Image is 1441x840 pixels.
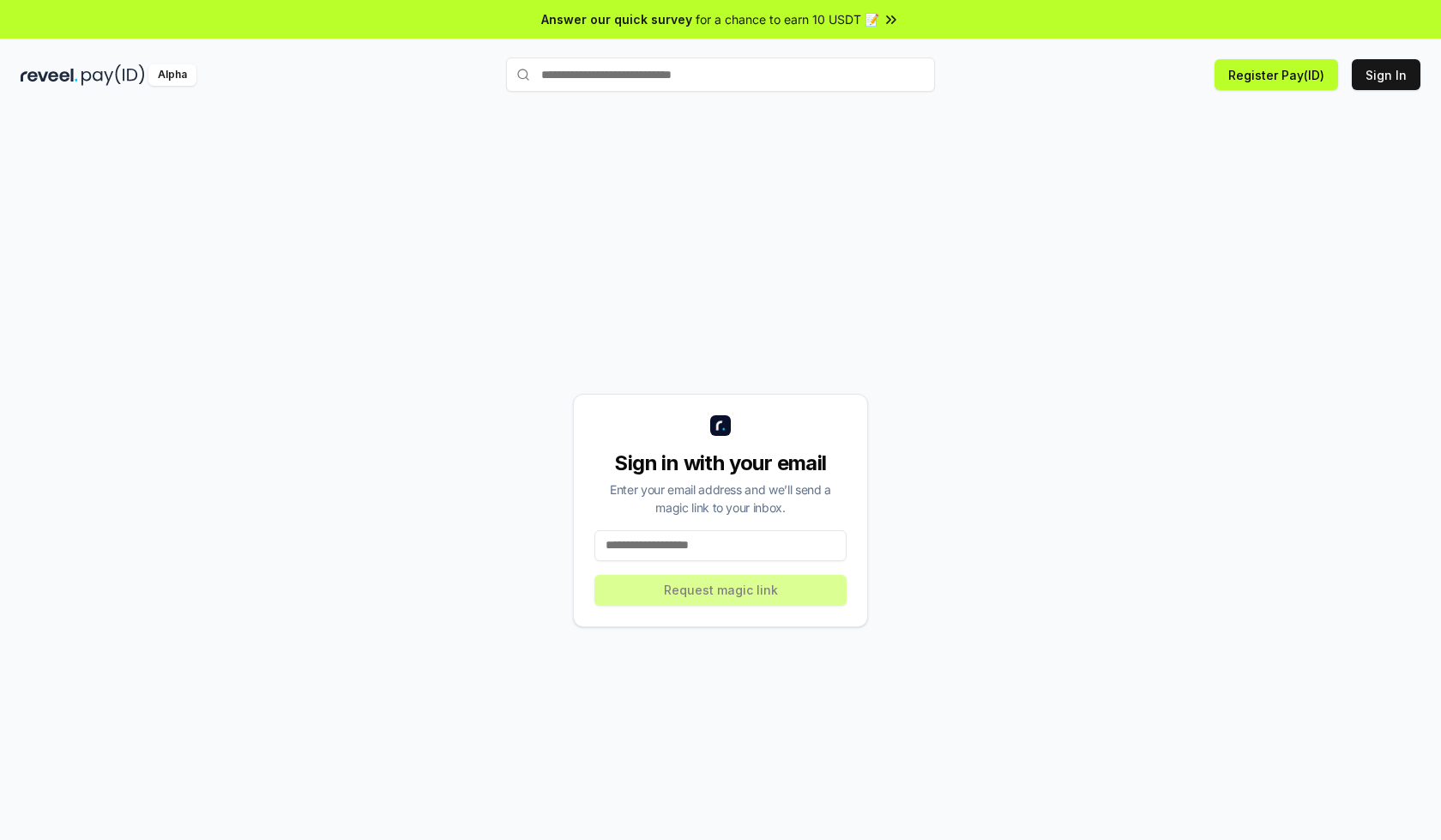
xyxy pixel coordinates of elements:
button: Register Pay(ID) [1215,59,1338,90]
img: logo_small [710,415,731,436]
button: Sign In [1352,59,1420,90]
span: for a chance to earn 10 USDT 📝 [696,10,879,28]
img: reveel_dark [21,64,78,86]
img: pay_id [81,64,145,86]
div: Enter your email address and we’ll send a magic link to your inbox. [594,480,847,517]
div: Alpha [148,64,196,86]
span: Answer our quick survey [541,10,692,28]
div: Sign in with your email [594,450,847,477]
